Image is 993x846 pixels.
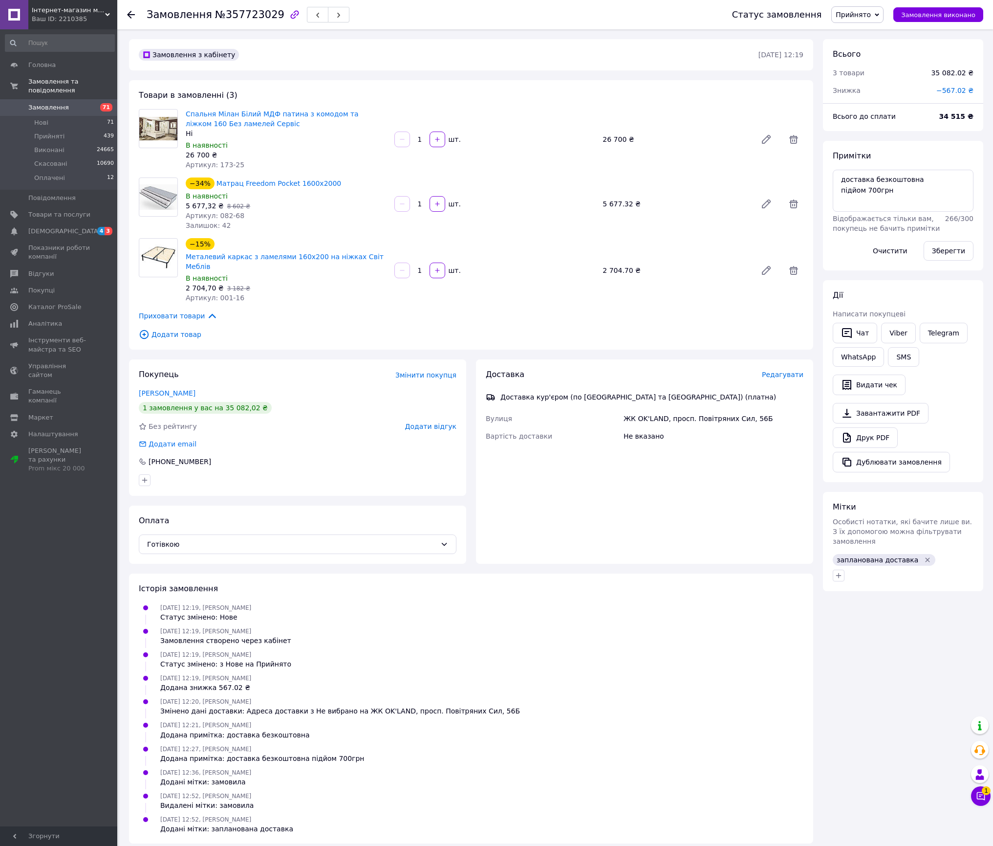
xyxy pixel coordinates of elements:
span: [DATE] 12:20, [PERSON_NAME] [160,698,251,705]
span: Виконані [34,146,65,155]
span: Оплачені [34,174,65,182]
span: Залишок: 42 [186,222,231,229]
span: Знижка [833,87,861,94]
textarea: доставка безкоштовна підйом 700грн [833,170,973,212]
span: Видалити [784,194,803,214]
span: Замовлення та повідомлення [28,77,117,95]
span: запланована доставка [837,556,918,564]
span: 12 [107,174,114,182]
span: Приховати товари [139,311,217,321]
a: Редагувати [756,261,776,280]
div: Додати email [148,439,197,449]
span: Покупці [28,286,55,295]
div: Додана знижка 567.02 ₴ [160,683,251,692]
span: Аналітика [28,319,62,328]
span: Гаманець компанії [28,387,90,405]
span: Готівкою [147,539,436,550]
span: [DATE] 12:36, [PERSON_NAME] [160,769,251,776]
span: Видалити [784,261,803,280]
span: Оплата [139,516,169,525]
a: Матрац Freedom Pocket 1600x2000 [216,179,341,187]
button: Чат з покупцем1 [971,786,991,806]
img: Матрац Freedom Pocket 1600x2000 [139,184,177,209]
div: Статус змінено: Нове [160,612,251,622]
div: 35 082.02 ₴ [931,68,973,78]
a: Редагувати [756,130,776,149]
a: Металевий каркас з ламелями 160х200 на ніжках Світ Меблів [186,253,384,270]
b: 34 515 ₴ [939,112,974,120]
span: −567.02 ₴ [936,87,973,94]
button: Замовлення виконано [893,7,983,22]
div: Замовлення з кабінету [139,49,239,61]
span: [DATE] 12:19, [PERSON_NAME] [160,651,251,658]
span: Товари в замовленні (3) [139,90,237,100]
span: 3 [105,227,112,235]
span: Управління сайтом [28,362,90,379]
span: Додати товар [139,329,803,340]
div: шт. [446,199,462,209]
button: Дублювати замовлення [833,452,950,472]
span: Редагувати [762,371,803,378]
div: Prom мікс 20 000 [28,464,90,473]
span: [DATE] 12:21, [PERSON_NAME] [160,722,251,729]
span: 10690 [97,159,114,168]
span: Показники роботи компанії [28,244,90,261]
div: −34% [186,178,215,189]
span: Вулиця [486,415,512,423]
button: Зберегти [924,241,973,261]
span: Відображається тільки вам, покупець не бачить примітки [833,215,940,232]
a: Viber [881,323,915,343]
span: 3 товари [833,69,864,77]
div: Повернутися назад [127,10,135,20]
div: шт. [446,266,462,275]
div: Додана примітка: доставка безкоштовна підйом 700грн [160,754,365,763]
button: SMS [888,347,919,367]
span: 1 [982,785,991,794]
span: Інтернет-магазин меблів "12 Стільців" [32,6,105,15]
div: −15% [186,238,215,250]
div: Не вказано [622,427,805,445]
span: Доставка [486,370,524,379]
span: Примітки [833,151,871,160]
span: Відгуки [28,269,54,278]
div: Статус змінено: з Нове на Прийнято [160,659,291,669]
span: Мітки [833,502,856,512]
span: 71 [100,103,112,111]
span: Всього до сплати [833,112,896,120]
span: Всього [833,49,861,59]
button: Чат [833,323,877,343]
div: Статус замовлення [732,10,822,20]
a: Завантажити PDF [833,403,928,423]
div: [PHONE_NUMBER] [148,457,212,467]
span: Налаштування [28,430,78,439]
div: 26 700 ₴ [599,133,753,146]
span: Артикул: 001-16 [186,294,244,302]
span: 439 [104,132,114,141]
input: Пошук [5,34,115,52]
span: Вартість доставки [486,432,552,440]
span: Скасовані [34,159,67,168]
span: Без рейтингу [149,423,197,430]
span: Нові [34,118,48,127]
span: Історія замовлення [139,584,218,593]
span: Каталог ProSale [28,303,81,312]
span: [DEMOGRAPHIC_DATA] [28,227,101,236]
a: [PERSON_NAME] [139,389,195,397]
div: Видалені мітки: замовила [160,801,254,810]
img: Спальня Мілан Білий МДФ патина з комодом та ліжком 160 Без ламелей Сервіс [139,117,177,140]
span: Дії [833,290,843,300]
span: Прийнято [836,11,871,19]
svg: Видалити мітку [924,556,931,564]
a: Telegram [920,323,968,343]
div: Ні [186,129,387,138]
span: 24665 [97,146,114,155]
span: В наявності [186,274,228,282]
span: Інструменти веб-майстра та SEO [28,336,90,354]
span: 266 / 300 [945,215,973,223]
span: 8 602 ₴ [227,203,250,210]
span: Особисті нотатки, які бачите лише ви. З їх допомогою можна фільтрувати замовлення [833,518,972,545]
div: 5 677.32 ₴ [599,197,753,211]
span: [DATE] 12:52, [PERSON_NAME] [160,816,251,823]
span: 71 [107,118,114,127]
div: 1 замовлення у вас на 35 082,02 ₴ [139,402,272,414]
